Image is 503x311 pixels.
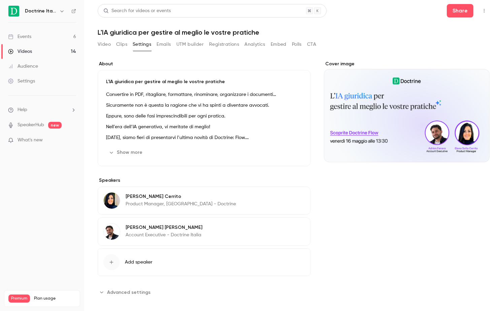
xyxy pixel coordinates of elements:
[98,186,310,215] div: Elena Cerrito[PERSON_NAME] CerritoProduct Manager, [GEOGRAPHIC_DATA] - Doctrine
[125,259,153,266] span: Add speaker
[244,39,265,50] button: Analytics
[98,61,310,67] label: About
[106,101,302,109] p: Sicuramente non è questa la ragione che vi ha spinti a diventare avvocati.
[116,39,127,50] button: Clips
[98,39,111,50] button: Video
[98,28,490,36] h1: L'IA giuridica per gestire al meglio le vostre pratiche
[104,193,120,209] img: Elena Cerrito
[8,78,35,84] div: Settings
[133,39,151,50] button: Settings
[324,61,490,67] label: Cover image
[98,217,310,246] div: Adrien Fanara[PERSON_NAME] [PERSON_NAME]Account Executive - Doctrine Italia
[8,6,19,16] img: Doctrine Italia
[104,223,120,240] img: Adrien Fanara
[324,61,490,162] section: Cover image
[447,4,473,18] button: Share
[8,106,76,113] li: help-dropdown-opener
[106,112,302,120] p: Eppure, sono delle fasi imprescindibili per ogni pratica.
[8,63,38,70] div: Audience
[126,201,236,207] p: Product Manager, [GEOGRAPHIC_DATA] - Doctrine
[176,39,204,50] button: UTM builder
[48,122,62,129] span: new
[98,287,310,298] section: Advanced settings
[98,248,310,276] button: Add speaker
[8,48,32,55] div: Videos
[103,7,171,14] div: Search for videos or events
[106,134,302,142] p: [DATE], siamo fieri di presentarvi l’ultima novità di Doctrine: Flow.
[106,78,302,85] p: L'IA giuridica per gestire al meglio le vostre pratiche
[106,147,146,158] button: Show more
[8,295,30,303] span: Premium
[126,224,202,231] p: [PERSON_NAME] [PERSON_NAME]
[126,232,202,238] p: Account Executive - Doctrine Italia
[157,39,171,50] button: Emails
[18,106,27,113] span: Help
[98,287,155,298] button: Advanced settings
[307,39,316,50] button: CTA
[18,122,44,129] a: SpeakerHub
[8,33,31,40] div: Events
[106,123,302,131] p: Nell’era dell’IA generativa, vi meritate di meglio!
[271,39,287,50] button: Embed
[479,5,490,16] button: Top Bar Actions
[25,8,57,14] h6: Doctrine Italia
[68,137,76,143] iframe: Noticeable Trigger
[292,39,302,50] button: Polls
[209,39,239,50] button: Registrations
[126,193,236,200] p: [PERSON_NAME] Cerrito
[107,289,150,296] span: Advanced settings
[18,137,43,144] span: What's new
[34,296,76,301] span: Plan usage
[98,177,310,184] label: Speakers
[106,91,302,99] p: Convertire in PDF, ritagliare, formattare, rinominare, organizzare i documenti…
